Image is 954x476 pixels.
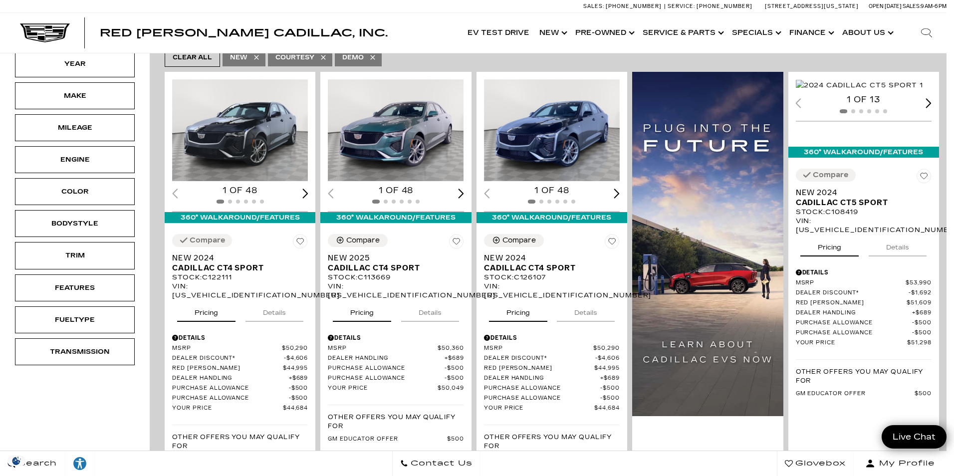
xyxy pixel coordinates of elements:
[15,274,135,301] div: FeaturesFeatures
[484,375,620,382] a: Dealer Handling $689
[484,282,620,300] div: VIN: [US_VEHICLE_IDENTIFICATION_NUMBER]
[796,329,913,337] span: Purchase Allowance
[15,114,135,141] div: MileageMileage
[788,147,939,158] div: 360° WalkAround/Features
[449,234,464,253] button: Save Vehicle
[926,98,932,108] div: Next slide
[664,3,755,9] a: Service: [PHONE_NUMBER]
[502,236,536,245] div: Compare
[328,273,464,282] div: Stock : C113669
[463,13,534,53] a: EV Test Drive
[793,457,846,471] span: Glovebox
[328,355,464,362] a: Dealer Handling $689
[15,146,135,173] div: EngineEngine
[342,51,364,64] span: Demo
[20,23,70,42] img: Cadillac Dark Logo with Cadillac White Text
[328,355,445,362] span: Dealer Handling
[172,365,283,372] span: Red [PERSON_NAME]
[484,395,620,402] a: Purchase Allowance $500
[177,300,236,322] button: pricing tab
[484,79,620,181] div: 1 / 2
[697,3,752,9] span: [PHONE_NUMBER]
[172,385,289,392] span: Purchase Allowance
[172,385,308,392] a: Purchase Allowance $500
[796,367,932,385] p: Other Offers You May Qualify For
[796,94,932,105] div: 1 of 13
[15,178,135,205] div: ColorColor
[172,263,300,273] span: Cadillac CT4 Sport
[583,3,604,9] span: Sales:
[915,390,932,398] span: $500
[484,395,601,402] span: Purchase Allowance
[813,171,848,180] div: Compare
[912,329,932,337] span: $500
[606,3,662,9] span: [PHONE_NUMBER]
[784,13,837,53] a: Finance
[484,375,601,382] span: Dealer Handling
[489,300,547,322] button: pricing tab
[445,365,464,372] span: $500
[15,457,57,471] span: Search
[328,365,464,372] a: Purchase Allowance $500
[50,90,100,101] div: Make
[50,122,100,133] div: Mileage
[796,188,924,198] span: New 2024
[328,413,464,431] p: Other Offers You May Qualify For
[484,345,620,352] a: MSRP $50,290
[328,282,464,300] div: VIN: [US_VEHICLE_IDENTIFICATION_NUMBER]
[50,346,100,357] div: Transmission
[289,395,308,402] span: $500
[15,82,135,109] div: MakeMake
[614,189,620,198] div: Next slide
[605,234,620,253] button: Save Vehicle
[172,253,308,273] a: New 2024Cadillac CT4 Sport
[796,79,932,91] div: 1 / 2
[796,309,932,317] a: Dealer Handling $689
[445,355,464,362] span: $689
[583,3,664,9] a: Sales: [PHONE_NUMBER]
[445,375,464,382] span: $500
[600,375,620,382] span: $689
[65,456,95,471] div: Explore your accessibility options
[796,198,924,208] span: Cadillac CT5 Sport
[190,236,225,245] div: Compare
[328,263,456,273] span: Cadillac CT4 Sport
[172,375,289,382] span: Dealer Handling
[917,169,932,188] button: Save Vehicle
[458,189,464,198] div: Next slide
[600,385,620,392] span: $500
[230,51,247,64] span: New
[869,3,902,9] span: Open [DATE]
[172,355,308,362] a: Dealer Discount* $4,606
[392,451,480,476] a: Contact Us
[50,58,100,69] div: Year
[172,355,284,362] span: Dealer Discount*
[484,385,620,392] a: Purchase Allowance $500
[50,154,100,165] div: Engine
[284,355,308,362] span: $4,606
[328,436,447,443] span: GM Educator Offer
[172,395,289,402] span: Purchase Allowance
[173,51,212,64] span: Clear All
[172,395,308,402] a: Purchase Allowance $500
[796,279,932,287] a: MSRP $53,990
[796,289,932,297] a: Dealer Discount* $1,692
[557,300,615,322] button: details tab
[921,3,947,9] span: 9 AM-6 PM
[408,457,473,471] span: Contact Us
[595,355,620,362] span: $4,606
[484,234,544,247] button: Compare Vehicle
[477,212,627,223] div: 360° WalkAround/Features
[484,355,596,362] span: Dealer Discount*
[800,235,859,256] button: pricing tab
[172,79,308,181] div: 1 / 2
[172,345,282,352] span: MSRP
[796,299,907,307] span: Red [PERSON_NAME]
[796,268,932,277] div: Pricing Details - New 2024 Cadillac CT5 Sport
[668,3,695,9] span: Service:
[50,186,100,197] div: Color
[484,185,620,196] div: 1 of 48
[600,395,620,402] span: $500
[15,210,135,237] div: BodystyleBodystyle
